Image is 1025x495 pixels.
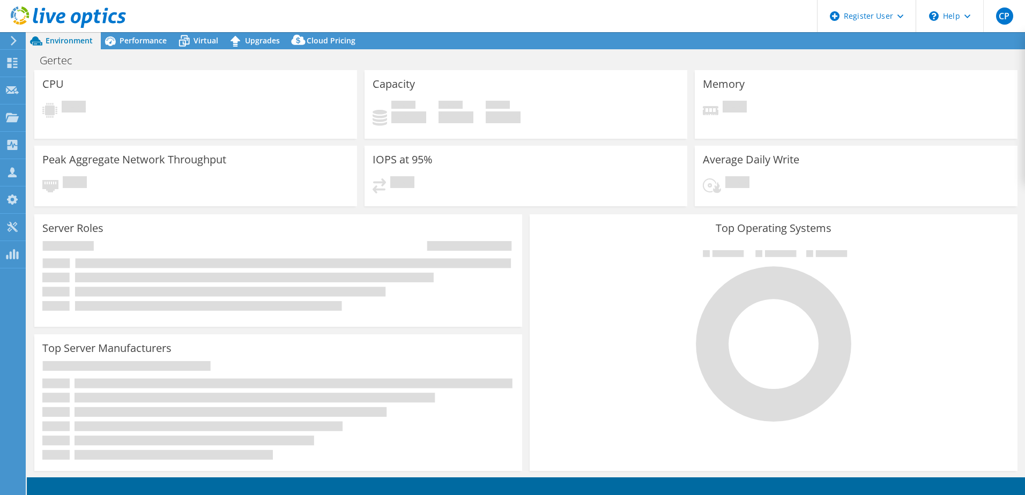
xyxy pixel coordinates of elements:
span: Virtual [194,35,218,46]
span: Used [391,101,415,111]
span: Pending [63,176,87,191]
span: Cloud Pricing [307,35,355,46]
h3: Top Operating Systems [538,222,1009,234]
svg: \n [929,11,939,21]
h3: Top Server Manufacturers [42,342,172,354]
h3: Average Daily Write [703,154,799,166]
h3: CPU [42,78,64,90]
h1: Gertec [35,55,89,66]
h4: 0 GiB [391,111,426,123]
span: Pending [390,176,414,191]
span: Free [439,101,463,111]
span: Pending [723,101,747,115]
h3: Peak Aggregate Network Throughput [42,154,226,166]
span: Pending [725,176,749,191]
h4: 0 GiB [486,111,521,123]
h4: 0 GiB [439,111,473,123]
h3: Capacity [373,78,415,90]
h3: IOPS at 95% [373,154,433,166]
span: Total [486,101,510,111]
span: Pending [62,101,86,115]
span: Performance [120,35,167,46]
h3: Server Roles [42,222,103,234]
span: Upgrades [245,35,280,46]
span: CP [996,7,1013,25]
h3: Memory [703,78,745,90]
span: Environment [46,35,93,46]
